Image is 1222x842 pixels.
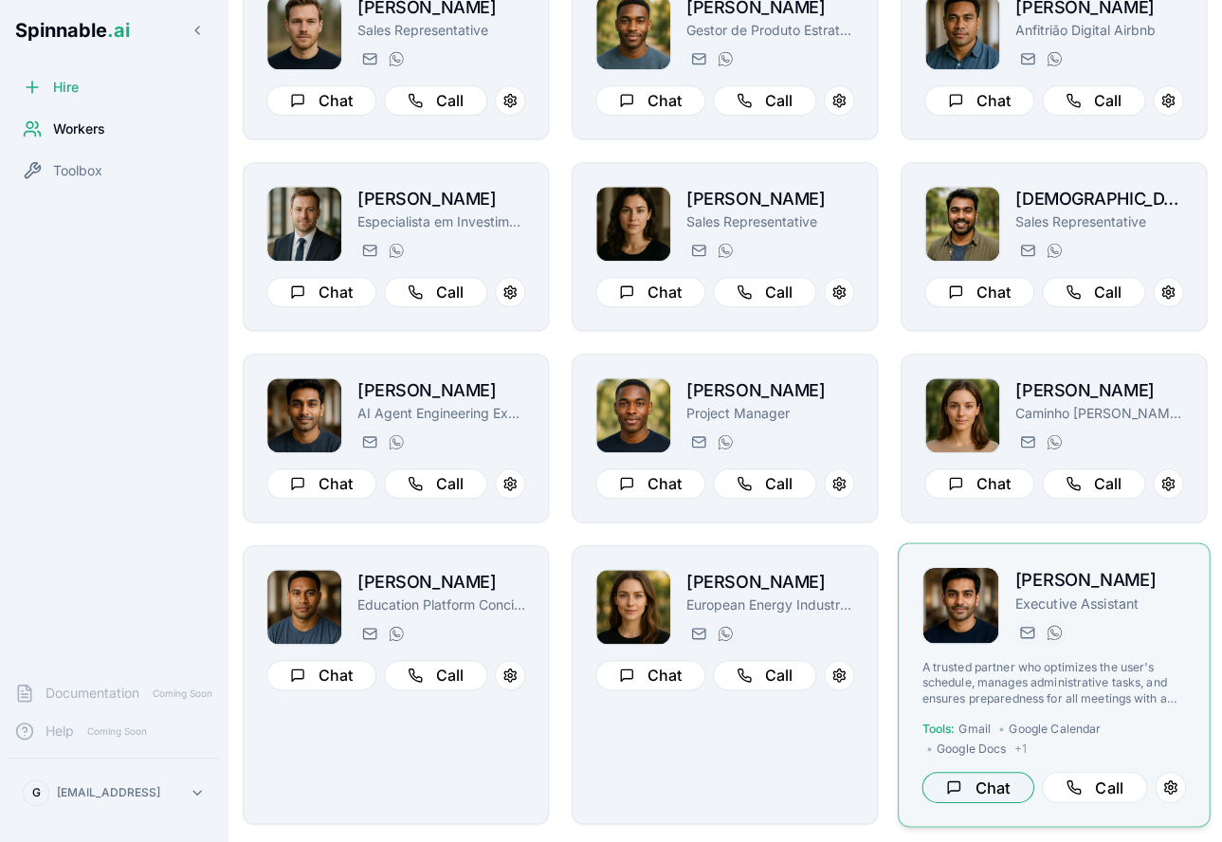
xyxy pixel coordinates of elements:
img: WhatsApp [1047,51,1062,66]
button: Send email to tariq.muller@getspinnable.ai [1014,621,1037,644]
h2: [PERSON_NAME] [686,569,854,595]
button: Call [713,660,816,690]
img: WhatsApp [718,51,733,66]
span: .ai [107,19,130,42]
img: Christian Rodriguez [925,187,999,261]
span: G [32,785,41,800]
img: WhatsApp [718,434,733,449]
button: Send email to fiona.anderson@getspinnable.ai [686,239,709,262]
button: G[EMAIL_ADDRESS] [15,774,212,812]
p: Executive Assistant [1014,594,1186,613]
button: Send email to joao.vai@getspinnable.ai [1015,47,1038,70]
p: Education Platform Concierge [357,595,525,614]
button: Send email to paul.santos@getspinnable.ai [357,239,380,262]
button: Call [1042,772,1147,803]
button: Send email to luke.ramirez@getspinnable.ai [357,47,380,70]
img: Paul Santos [267,187,341,261]
img: WhatsApp [718,626,733,641]
p: Sales Representative [686,212,854,231]
button: WhatsApp [384,47,407,70]
img: WhatsApp [718,243,733,258]
span: • [998,722,1005,737]
button: Chat [595,660,705,690]
h2: [PERSON_NAME] [1015,377,1183,404]
h2: [PERSON_NAME] [686,186,854,212]
button: Send email to michael.taufa@getspinnable.ai [357,622,380,645]
span: Documentation [46,684,139,703]
button: WhatsApp [1042,621,1065,644]
button: WhatsApp [384,622,407,645]
button: Call [384,85,487,116]
button: Chat [266,85,376,116]
button: Chat [266,660,376,690]
p: Gestor de Produto Estratégico [686,21,854,40]
button: Chat [924,85,1034,116]
span: Tools: [921,722,955,737]
button: Call [1042,277,1145,307]
button: Chat [266,468,376,499]
h2: [PERSON_NAME] [357,186,525,212]
button: Send email to leo.petersen@getspinnable.ai [686,47,709,70]
button: WhatsApp [384,430,407,453]
button: Call [1042,85,1145,116]
img: WhatsApp [389,626,404,641]
img: Daniela Anderson [596,570,670,644]
button: WhatsApp [384,239,407,262]
img: Tariq Muller [922,568,998,644]
span: Gmail [958,722,991,737]
img: Michael Taufa [267,570,341,644]
button: Call [1042,468,1145,499]
button: Call [384,660,487,690]
p: Especialista em Investimentos e Gestão Patrimonial [357,212,525,231]
button: WhatsApp [1042,239,1065,262]
p: Sales Representative [1015,212,1183,231]
h2: [PERSON_NAME] [686,377,854,404]
h2: [DEMOGRAPHIC_DATA][PERSON_NAME] [1015,186,1183,212]
button: Chat [924,277,1034,307]
img: WhatsApp [1047,243,1062,258]
h2: [PERSON_NAME] [357,569,525,595]
button: WhatsApp [1042,47,1065,70]
p: Sales Representative [357,21,525,40]
button: Chat [266,277,376,307]
button: Call [384,277,487,307]
button: Send email to gloria.simon@getspinnable.ai [1015,430,1038,453]
button: Call [384,468,487,499]
img: Manuel Mehta [267,378,341,452]
button: Call [713,85,816,116]
img: Gloria Simon [925,378,999,452]
button: Call [713,277,816,307]
button: Chat [924,468,1034,499]
button: WhatsApp [713,430,736,453]
span: Google Docs [937,741,1006,756]
button: WhatsApp [713,47,736,70]
button: WhatsApp [713,622,736,645]
p: Anfitrião Digital Airbnb [1015,21,1183,40]
img: WhatsApp [389,434,404,449]
h2: [PERSON_NAME] [1014,567,1186,595]
button: WhatsApp [713,239,736,262]
span: Workers [53,119,105,138]
button: Chat [921,772,1033,803]
img: WhatsApp [1047,625,1062,640]
p: AI Agent Engineering Expert [357,404,525,423]
h2: [PERSON_NAME] [357,377,525,404]
span: Hire [53,78,79,97]
span: Help [46,722,74,741]
span: Coming Soon [82,723,153,741]
img: WhatsApp [389,243,404,258]
p: Project Manager [686,404,854,423]
img: Fiona Anderson [596,187,670,261]
button: Chat [595,85,705,116]
p: European Energy Industry Analyst [686,595,854,614]
p: Caminho [PERSON_NAME] Preparation Assistant [1015,404,1183,423]
img: WhatsApp [1047,434,1062,449]
span: + 1 [1013,741,1026,756]
button: Chat [595,468,705,499]
span: Google Calendar [1009,722,1101,737]
button: Chat [595,277,705,307]
img: Brian Robinson [596,378,670,452]
button: Send email to christian.rodriguez@getspinnable.ai [1015,239,1038,262]
span: Toolbox [53,161,102,180]
button: WhatsApp [1042,430,1065,453]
